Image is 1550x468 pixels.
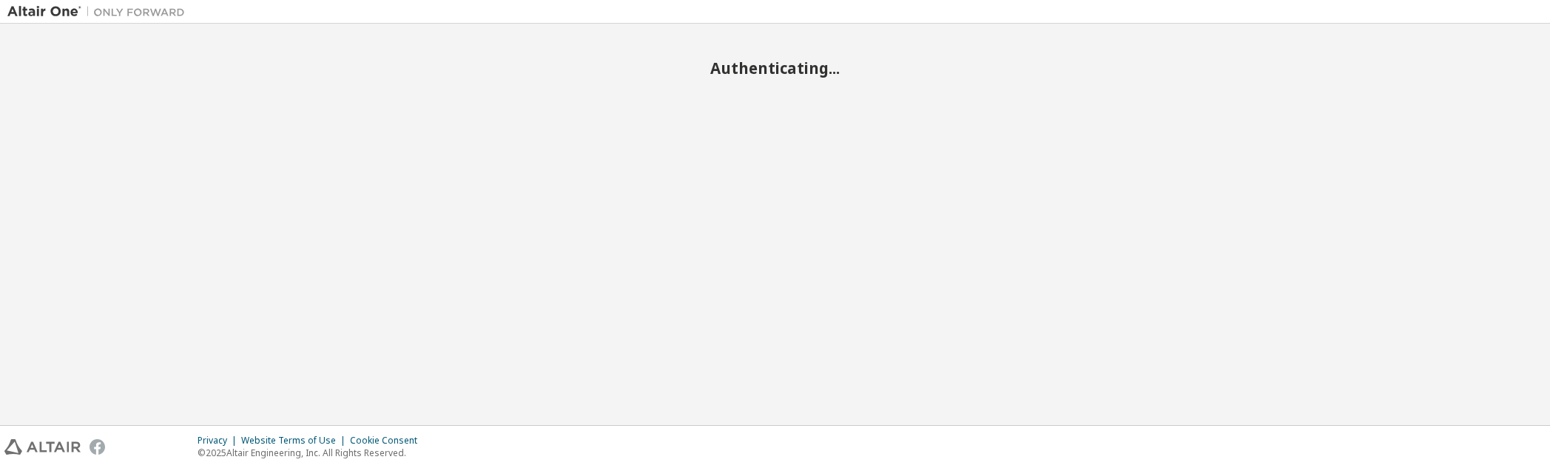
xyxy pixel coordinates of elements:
[7,58,1543,78] h2: Authenticating...
[350,435,426,447] div: Cookie Consent
[198,435,241,447] div: Privacy
[198,447,426,459] p: © 2025 Altair Engineering, Inc. All Rights Reserved.
[90,439,105,455] img: facebook.svg
[7,4,192,19] img: Altair One
[241,435,350,447] div: Website Terms of Use
[4,439,81,455] img: altair_logo.svg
